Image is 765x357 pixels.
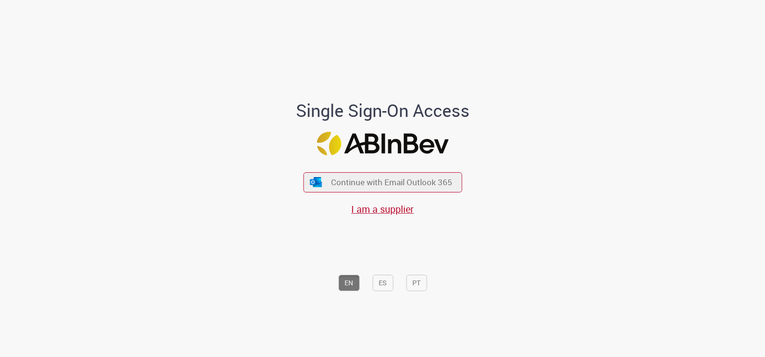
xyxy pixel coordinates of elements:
h1: Single Sign-On Access [249,101,516,120]
button: EN [338,275,359,291]
span: Continue with Email Outlook 365 [331,177,452,188]
a: I am a supplier [351,203,414,216]
button: PT [406,275,427,291]
button: ícone Azure/Microsoft 360 Continue with Email Outlook 365 [303,172,462,192]
img: Logo ABInBev [317,132,448,155]
img: ícone Azure/Microsoft 360 [309,177,323,187]
button: ES [372,275,393,291]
